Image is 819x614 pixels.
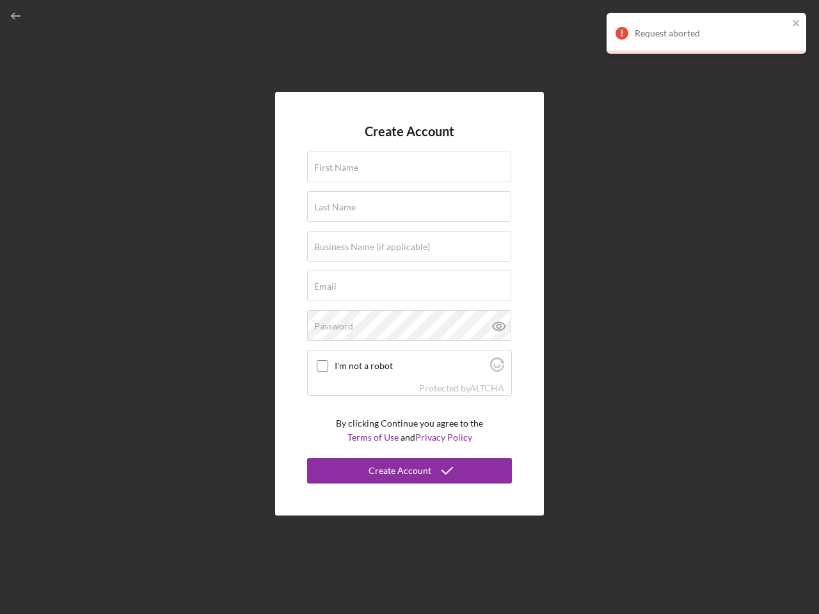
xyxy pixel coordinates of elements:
h4: Create Account [365,124,454,139]
button: Create Account [307,458,512,484]
p: By clicking Continue you agree to the and [336,416,483,445]
a: Visit Altcha.org [470,382,504,393]
label: Last Name [314,202,356,212]
div: Protected by [419,383,504,393]
label: Business Name (if applicable) [314,242,430,252]
a: Visit Altcha.org [490,363,504,374]
label: First Name [314,162,358,173]
a: Privacy Policy [415,432,472,443]
div: Request aborted [635,28,788,38]
label: Password [314,321,353,331]
label: Email [314,281,337,292]
div: Create Account [369,458,431,484]
a: Terms of Use [347,432,399,443]
button: close [792,18,801,30]
label: I'm not a robot [335,361,486,371]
